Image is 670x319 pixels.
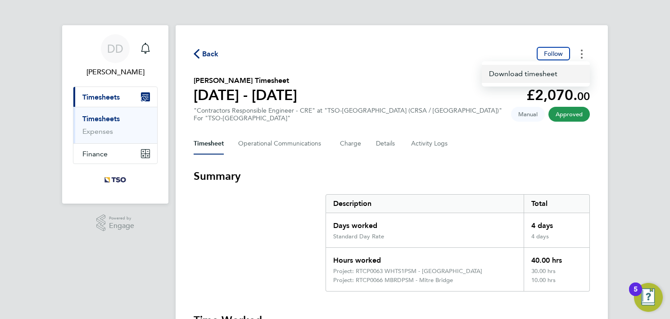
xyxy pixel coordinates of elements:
[194,133,224,155] button: Timesheet
[202,49,219,59] span: Back
[73,173,158,187] a: Go to home page
[194,107,502,122] div: "Contractors Responsible Engineer - CRE" at "TSO-[GEOGRAPHIC_DATA] (CRSA / [GEOGRAPHIC_DATA])"
[82,150,108,158] span: Finance
[333,233,384,240] div: Standard Day Rate
[82,93,120,101] span: Timesheets
[548,107,590,122] span: This timesheet has been approved.
[194,86,297,104] h1: [DATE] - [DATE]
[73,144,157,164] button: Finance
[411,133,449,155] button: Activity Logs
[326,195,524,213] div: Description
[73,107,157,143] div: Timesheets
[62,25,168,204] nav: Main navigation
[73,87,157,107] button: Timesheets
[109,214,134,222] span: Powered by
[194,169,590,183] h3: Summary
[109,222,134,230] span: Engage
[326,248,524,268] div: Hours worked
[333,277,453,284] div: Project: RTCP0066 MBRDPSM - Mitre Bridge
[577,90,590,103] span: 00
[194,75,297,86] h2: [PERSON_NAME] Timesheet
[82,127,113,136] a: Expenses
[524,248,589,268] div: 40.00 hrs
[634,283,663,312] button: Open Resource Center, 5 new notifications
[333,268,482,275] div: Project: RTCP0063 WHTS1PSM - [GEOGRAPHIC_DATA]
[511,107,545,122] span: This timesheet was manually created.
[107,43,123,55] span: DD
[96,214,135,232] a: Powered byEngage
[238,133,326,155] button: Operational Communications
[574,47,590,61] button: Timesheets Menu
[326,194,590,292] div: Summary
[194,48,219,59] button: Back
[82,114,120,123] a: Timesheets
[194,114,502,122] div: For "TSO-[GEOGRAPHIC_DATA]"
[634,289,638,301] div: 5
[326,213,524,233] div: Days worked
[100,173,131,187] img: tso-uk-logo-retina.png
[524,213,589,233] div: 4 days
[340,133,362,155] button: Charge
[524,233,589,247] div: 4 days
[544,50,563,58] span: Follow
[73,67,158,77] span: Deslyn Darbeau
[524,195,589,213] div: Total
[376,133,397,155] button: Details
[482,65,590,83] a: Timesheets Menu
[526,87,590,104] app-decimal: £2,070.
[73,34,158,77] a: DD[PERSON_NAME]
[524,268,589,277] div: 30.00 hrs
[524,277,589,291] div: 10.00 hrs
[537,47,570,60] button: Follow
